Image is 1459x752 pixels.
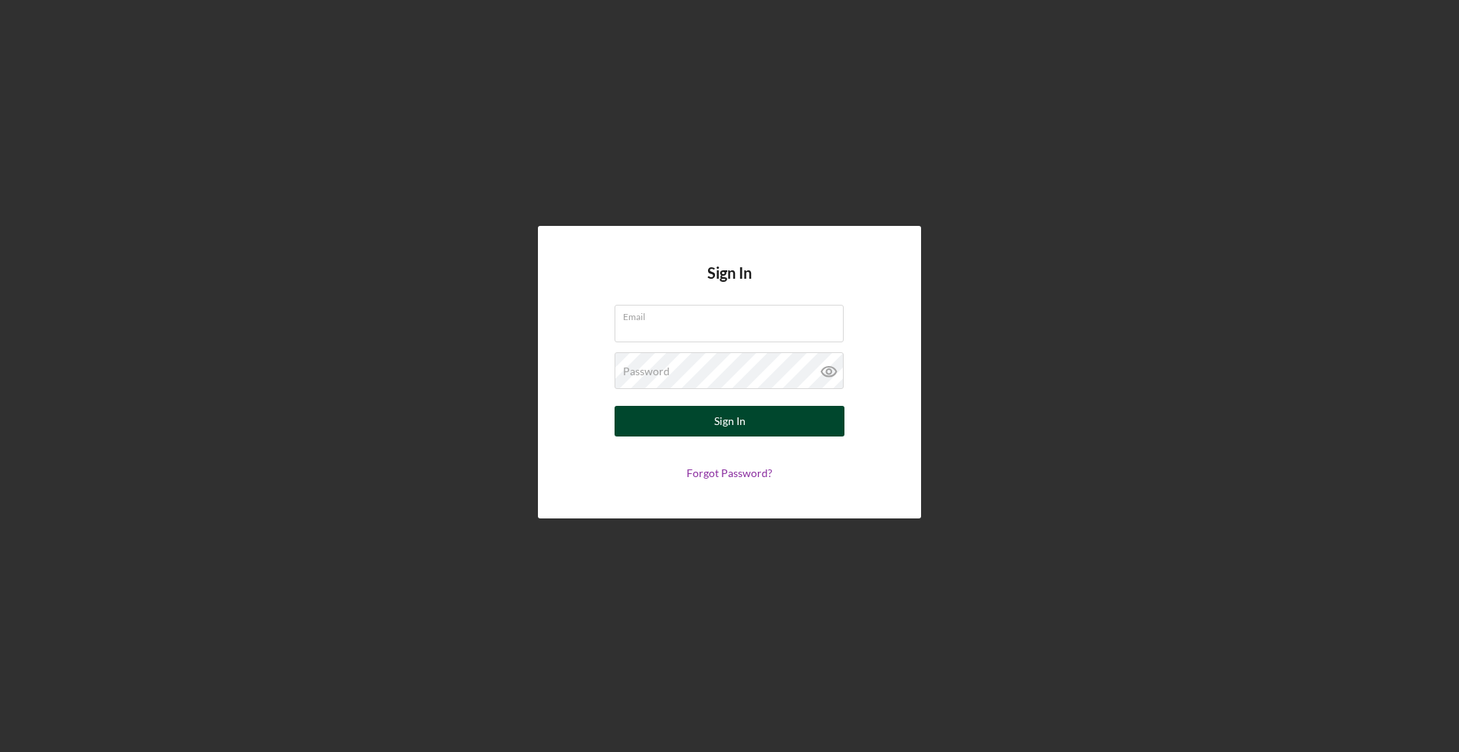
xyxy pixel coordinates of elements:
label: Password [623,365,670,378]
h4: Sign In [707,264,752,305]
button: Sign In [615,406,844,436]
label: Email [623,306,844,322]
a: Forgot Password? [687,466,772,479]
div: Sign In [714,406,746,436]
